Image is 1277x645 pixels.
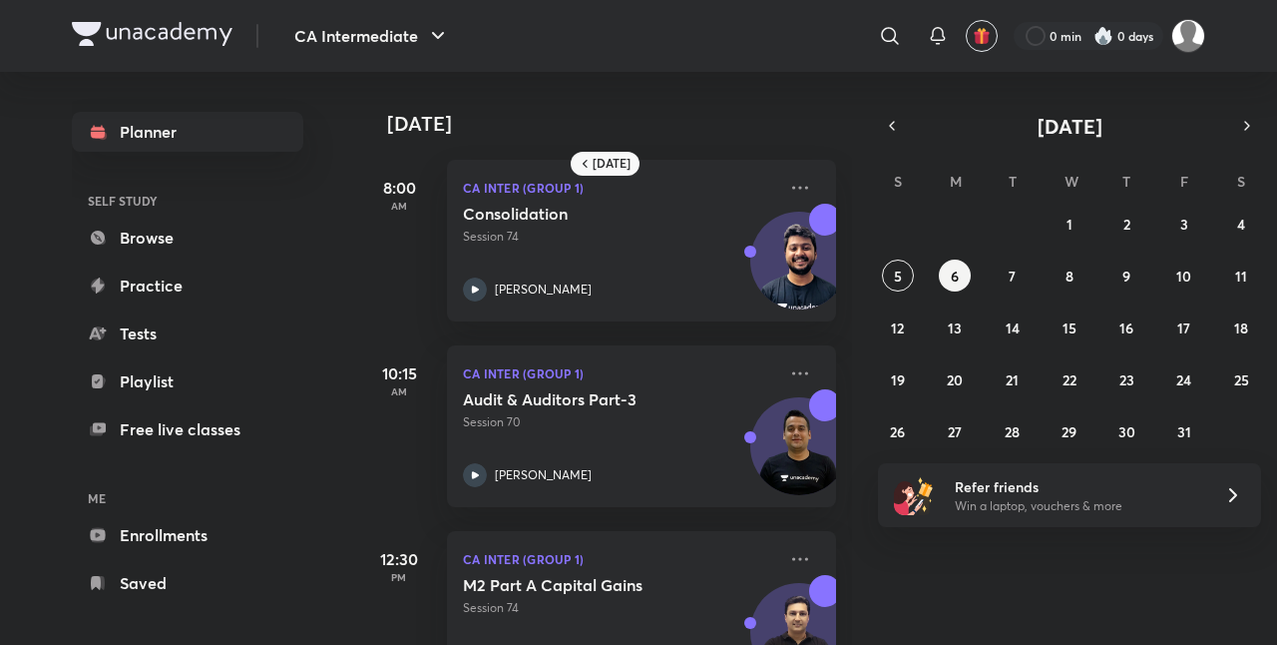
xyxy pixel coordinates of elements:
button: October 19, 2025 [882,363,914,395]
h5: Consolidation [463,204,711,224]
p: CA Inter (Group 1) [463,361,776,385]
img: Drashti Patel [1171,19,1205,53]
abbr: October 24, 2025 [1176,370,1191,389]
abbr: Wednesday [1064,172,1078,191]
p: [PERSON_NAME] [495,281,592,299]
button: October 20, 2025 [939,363,971,395]
h5: 8:00 [359,176,439,200]
button: October 24, 2025 [1168,363,1200,395]
button: October 31, 2025 [1168,415,1200,447]
p: CA Inter (Group 1) [463,547,776,571]
button: October 21, 2025 [997,363,1029,395]
abbr: October 16, 2025 [1119,319,1133,337]
button: October 6, 2025 [939,260,971,292]
button: October 12, 2025 [882,312,914,343]
img: streak [1093,26,1113,46]
h6: [DATE] [593,156,631,172]
button: October 11, 2025 [1225,260,1257,292]
abbr: Friday [1180,172,1188,191]
a: Practice [72,266,303,306]
button: October 29, 2025 [1054,415,1085,447]
abbr: October 23, 2025 [1119,370,1134,389]
a: Playlist [72,361,303,401]
a: Planner [72,112,303,152]
img: avatar [973,27,991,45]
button: October 10, 2025 [1168,260,1200,292]
span: [DATE] [1038,113,1102,140]
button: October 5, 2025 [882,260,914,292]
p: AM [359,200,439,212]
abbr: October 10, 2025 [1176,267,1191,286]
img: referral [894,475,934,515]
button: October 14, 2025 [997,312,1029,343]
p: Win a laptop, vouchers & more [955,497,1200,515]
button: October 16, 2025 [1110,312,1142,343]
abbr: October 5, 2025 [894,267,902,286]
button: [DATE] [906,112,1233,140]
button: October 25, 2025 [1225,363,1257,395]
button: October 18, 2025 [1225,312,1257,343]
img: Avatar [751,223,847,319]
abbr: October 19, 2025 [891,370,905,389]
abbr: October 3, 2025 [1180,215,1188,234]
abbr: October 18, 2025 [1234,319,1248,337]
p: Session 70 [463,413,776,431]
a: Free live classes [72,409,303,449]
abbr: October 22, 2025 [1063,370,1076,389]
h5: M2 Part A Capital Gains [463,575,711,595]
abbr: October 12, 2025 [891,319,904,337]
h5: 10:15 [359,361,439,385]
abbr: October 17, 2025 [1177,319,1190,337]
button: October 2, 2025 [1110,208,1142,240]
abbr: October 27, 2025 [948,422,962,441]
button: October 8, 2025 [1054,260,1085,292]
p: PM [359,571,439,583]
img: Company Logo [72,22,232,46]
img: Avatar [751,408,847,504]
abbr: October 29, 2025 [1062,422,1076,441]
abbr: October 31, 2025 [1177,422,1191,441]
abbr: Tuesday [1009,172,1017,191]
h6: Refer friends [955,476,1200,497]
p: CA Inter (Group 1) [463,176,776,200]
button: October 30, 2025 [1110,415,1142,447]
abbr: October 21, 2025 [1006,370,1019,389]
abbr: October 6, 2025 [951,267,959,286]
button: October 7, 2025 [997,260,1029,292]
abbr: Sunday [894,172,902,191]
abbr: October 14, 2025 [1006,319,1020,337]
abbr: October 2, 2025 [1123,215,1130,234]
button: CA Intermediate [282,16,462,56]
abbr: Saturday [1237,172,1245,191]
h6: ME [72,481,303,515]
abbr: October 28, 2025 [1005,422,1020,441]
abbr: October 15, 2025 [1063,319,1076,337]
h6: SELF STUDY [72,184,303,218]
abbr: October 26, 2025 [890,422,905,441]
h4: [DATE] [387,112,856,136]
a: Saved [72,563,303,603]
abbr: October 13, 2025 [948,319,962,337]
a: Company Logo [72,22,232,51]
button: October 15, 2025 [1054,312,1085,343]
abbr: Monday [950,172,962,191]
abbr: October 8, 2025 [1065,267,1073,286]
button: October 1, 2025 [1054,208,1085,240]
abbr: October 4, 2025 [1237,215,1245,234]
button: October 13, 2025 [939,312,971,343]
button: October 9, 2025 [1110,260,1142,292]
button: October 17, 2025 [1168,312,1200,343]
p: Session 74 [463,228,776,246]
p: AM [359,385,439,397]
button: October 23, 2025 [1110,363,1142,395]
button: avatar [966,20,998,52]
h5: Audit & Auditors Part-3 [463,389,711,409]
p: [PERSON_NAME] [495,466,592,484]
abbr: October 9, 2025 [1122,267,1130,286]
a: Browse [72,218,303,258]
button: October 3, 2025 [1168,208,1200,240]
button: October 28, 2025 [997,415,1029,447]
abbr: October 7, 2025 [1009,267,1016,286]
button: October 4, 2025 [1225,208,1257,240]
button: October 22, 2025 [1054,363,1085,395]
